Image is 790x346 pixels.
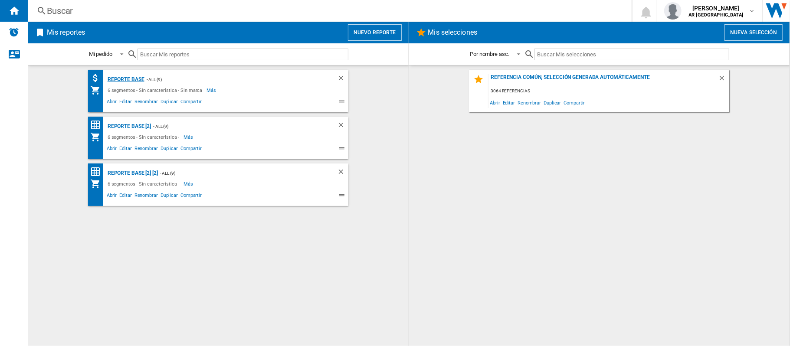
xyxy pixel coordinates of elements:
[337,168,348,179] div: Borrar
[488,97,502,108] span: Abrir
[502,97,516,108] span: Editar
[105,168,158,179] div: Reporte Base [2] [2]
[105,144,118,155] span: Abrir
[151,121,320,132] div: - ALL (9)
[179,98,203,108] span: Compartir
[90,166,105,177] div: Matriz de precios
[158,168,320,179] div: - ALL (9)
[133,144,159,155] span: Renombrar
[89,51,112,57] div: Mi pedido
[105,98,118,108] span: Abrir
[488,86,729,97] div: 3064 referencias
[664,2,682,20] img: profile.jpg
[348,24,402,41] button: Nuevo reporte
[688,12,743,18] b: AR [GEOGRAPHIC_DATA]
[516,97,542,108] span: Renombrar
[105,191,118,202] span: Abrir
[90,179,105,189] div: Mi colección
[542,97,562,108] span: Duplicar
[724,24,783,41] button: Nueva selección
[337,74,348,85] div: Borrar
[105,121,151,132] div: Reporte Base [2]
[118,191,133,202] span: Editar
[105,85,207,95] div: 6 segmentos - Sin característica - Sin marca
[90,73,105,84] div: Precio promedio de retailers (absoluto)
[534,49,729,60] input: Buscar Mis selecciones
[90,132,105,142] div: Mi colección
[207,85,217,95] span: Más
[105,179,184,189] div: 6 segmentos - Sin característica -
[45,24,87,41] h2: Mis reportes
[144,74,320,85] div: - ALL (9)
[90,85,105,95] div: Mi colección
[184,132,194,142] span: Más
[562,97,586,108] span: Compartir
[688,4,743,13] span: [PERSON_NAME]
[9,27,19,37] img: alerts-logo.svg
[105,132,184,142] div: 6 segmentos - Sin característica -
[179,191,203,202] span: Compartir
[133,191,159,202] span: Renombrar
[159,98,179,108] span: Duplicar
[159,144,179,155] span: Duplicar
[118,98,133,108] span: Editar
[179,144,203,155] span: Compartir
[118,144,133,155] span: Editar
[138,49,348,60] input: Buscar Mis reportes
[133,98,159,108] span: Renombrar
[337,121,348,132] div: Borrar
[426,24,479,41] h2: Mis selecciones
[159,191,179,202] span: Duplicar
[90,120,105,131] div: Matriz de precios
[105,74,144,85] div: Reporte Base
[184,179,194,189] span: Más
[488,74,718,86] div: Referencia común, selección generada automáticamente
[47,5,609,17] div: Buscar
[718,74,729,86] div: Borrar
[470,51,509,57] div: Por nombre asc.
